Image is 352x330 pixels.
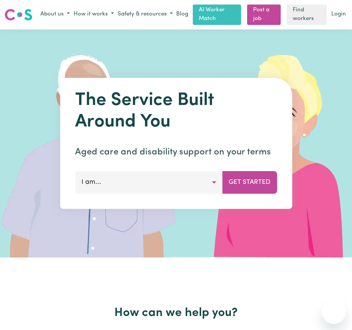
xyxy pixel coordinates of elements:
[193,5,241,25] a: AI Worker Match
[45,306,307,320] h2: How can we help you?
[5,8,32,22] img: Careseekers logo
[38,8,72,21] button: About us
[287,5,327,25] a: Find workers
[116,8,175,21] button: Safety & resources
[330,9,347,20] a: Login
[5,6,32,23] a: Careseekers logo
[175,9,190,20] a: Blog
[322,300,346,324] iframe: Button to launch messaging window
[72,8,116,21] button: How it works
[75,90,277,133] h1: The Service Built Around You
[75,145,277,159] p: Aged care and disability support on your terms
[247,5,281,25] a: Post a job
[75,171,223,194] button: I am...
[222,171,277,194] button: Get Started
